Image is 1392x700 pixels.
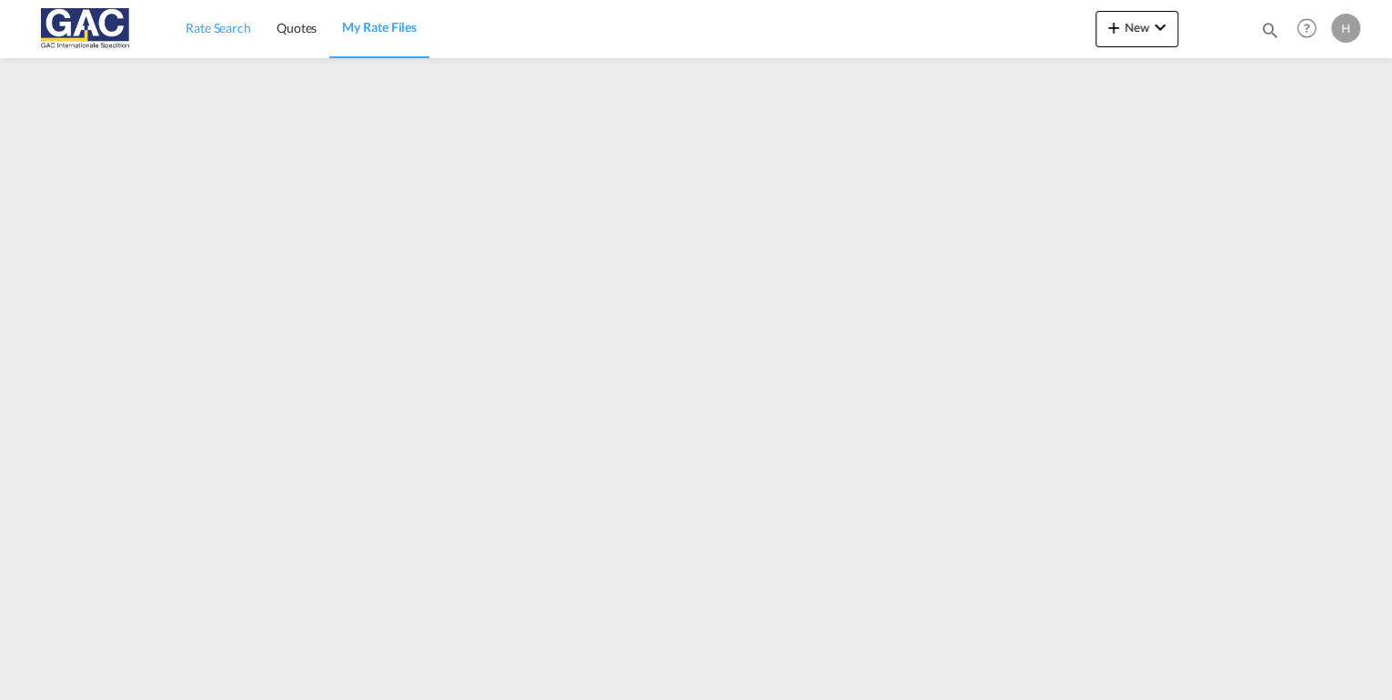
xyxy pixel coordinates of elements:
md-icon: icon-magnify [1260,20,1280,40]
md-icon: icon-plus 400-fg [1103,16,1125,38]
div: Help [1291,13,1331,45]
span: Quotes [277,20,317,35]
div: H [1331,14,1360,43]
button: icon-plus 400-fgNewicon-chevron-down [1095,11,1178,47]
md-icon: icon-chevron-down [1149,16,1171,38]
img: 9f305d00dc7b11eeb4548362177db9c3.png [27,8,150,49]
span: New [1103,20,1171,35]
div: icon-magnify [1260,20,1280,47]
span: Help [1291,13,1322,44]
span: My Rate Files [342,19,417,35]
span: Rate Search [186,20,251,35]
